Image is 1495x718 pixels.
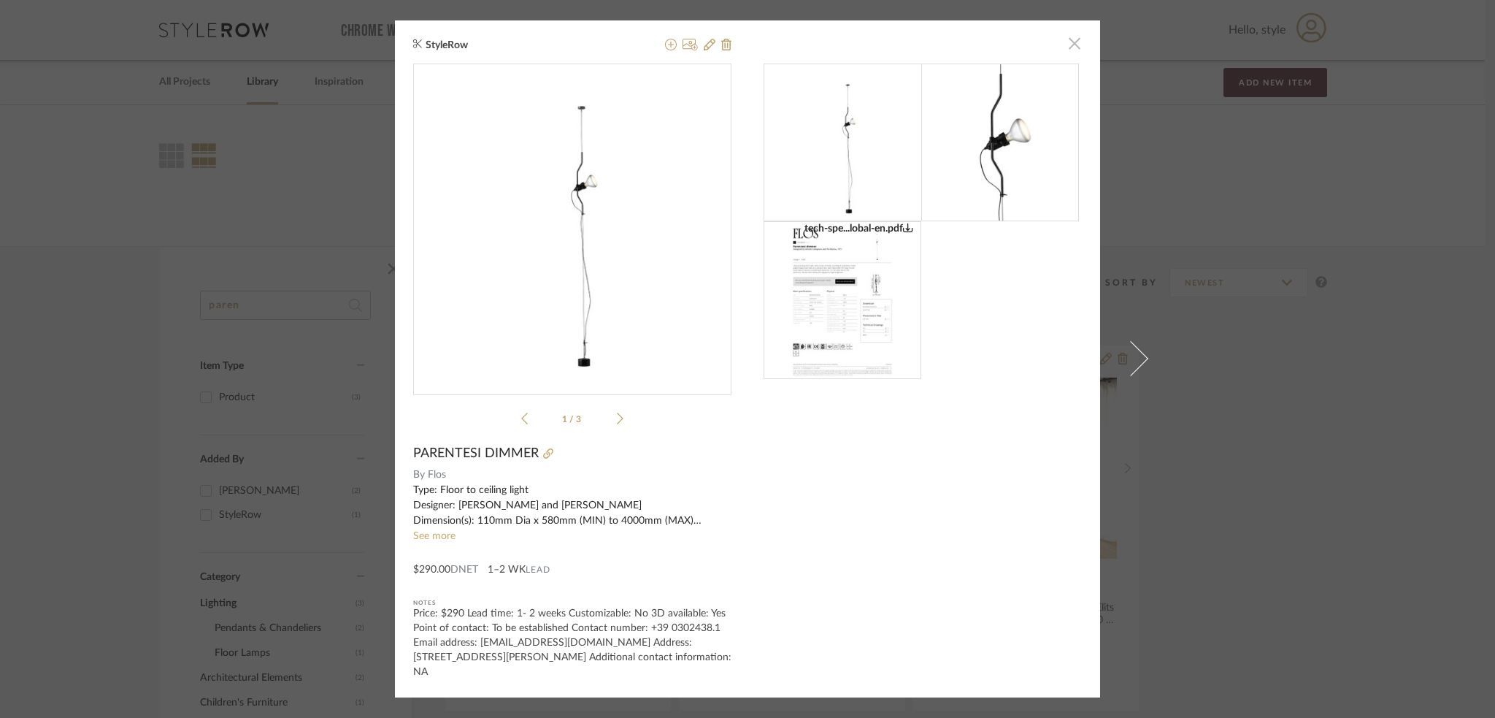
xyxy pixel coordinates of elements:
span: 1 [562,415,569,424]
span: / [569,415,576,424]
img: 148ad6ef-4fa5-47a1-bf86-eba0d40a7748_436x436.jpg [413,64,731,383]
span: 3 [576,415,583,424]
img: 5f3a36e9-94a5-4a1c-bc79-ba907a98deb5_216x216.jpg [921,64,1079,221]
button: Close [1060,29,1089,58]
span: StyleRow [426,39,531,52]
div: 0 [414,64,731,383]
div: tech-spe...lobal-en.pdf [804,222,913,235]
span: Lead [526,565,550,575]
a: tech-spe...lobal-en.pdf [764,221,921,379]
span: Flos [428,467,732,483]
span: 1–2 WK [488,562,526,578]
div: Type: Floor to ceiling light Designer: [PERSON_NAME] and [PERSON_NAME] Dimension(s): 110mm Dia x ... [413,483,731,529]
div: Notes [413,596,731,611]
span: DNET [450,565,478,575]
span: By [413,467,425,483]
a: See more [413,531,456,541]
img: 148ad6ef-4fa5-47a1-bf86-eba0d40a7748_216x216.jpg [764,64,922,221]
span: PARENTESI DIMMER [413,446,539,462]
img: ca0dcdac-8653-40ad-9850-3e3e6d644b0c_216x216.jpg [787,221,899,379]
div: Price: $290 Lead time: 1- 2 weeks Customizable: No 3D available: Yes Point of contact: To be esta... [413,606,731,679]
span: $290.00 [413,565,450,575]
